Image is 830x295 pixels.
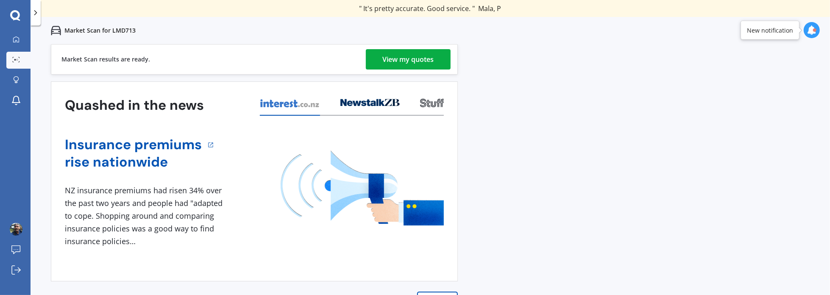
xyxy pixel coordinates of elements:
[65,184,226,248] div: NZ insurance premiums had risen 34% over the past two years and people had "adapted to cope. Shop...
[281,150,444,225] img: media image
[61,45,150,74] div: Market Scan results are ready.
[65,97,204,114] h3: Quashed in the news
[64,26,136,35] p: Market Scan for LMD713
[51,25,61,36] img: car.f15378c7a67c060ca3f3.svg
[65,136,202,153] a: Insurance premiums
[366,49,451,70] a: View my quotes
[10,223,22,236] img: ACg8ocLbUnZa5WpBcfM_deaZHOqvbSd6row33BULhj-tLv7pFL--1-rq=s96-c
[383,49,434,70] div: View my quotes
[65,153,202,171] a: rise nationwide
[747,26,793,34] div: New notification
